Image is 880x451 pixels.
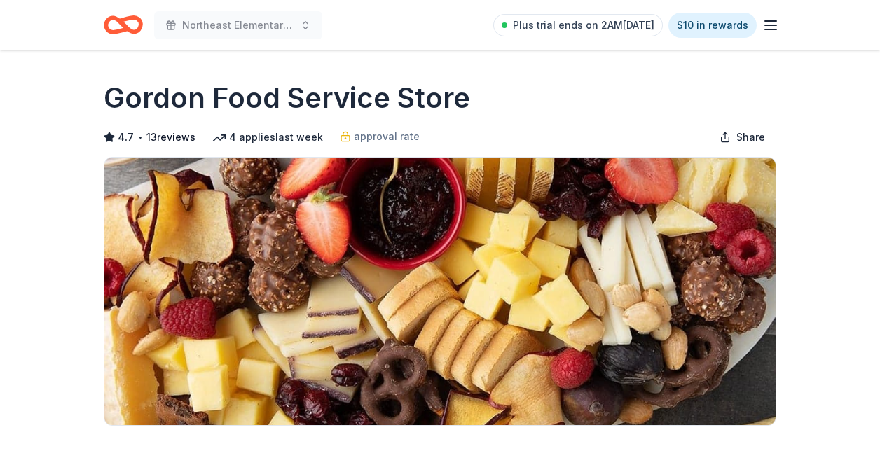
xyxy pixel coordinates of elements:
[154,11,322,39] button: Northeast Elementary School Fall Festival
[212,129,323,146] div: 4 applies last week
[146,129,195,146] button: 13reviews
[354,128,420,145] span: approval rate
[493,14,663,36] a: Plus trial ends on 2AM[DATE]
[736,129,765,146] span: Share
[138,132,143,143] span: •
[104,158,776,425] img: Image for Gordon Food Service Store
[708,123,776,151] button: Share
[668,13,757,38] a: $10 in rewards
[104,8,143,41] a: Home
[182,17,294,34] span: Northeast Elementary School Fall Festival
[513,17,654,34] span: Plus trial ends on 2AM[DATE]
[104,78,470,118] h1: Gordon Food Service Store
[118,129,134,146] span: 4.7
[340,128,420,145] a: approval rate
